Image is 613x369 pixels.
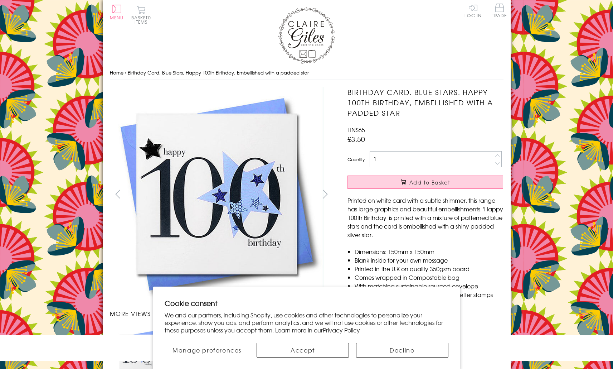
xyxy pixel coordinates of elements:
[125,69,126,76] span: ›
[409,179,450,186] span: Add to Basket
[347,134,365,144] span: £3.50
[347,156,365,163] label: Quantity
[131,6,151,24] button: Basket0 items
[356,343,448,358] button: Decline
[323,326,360,334] a: Privacy Policy
[165,311,448,334] p: We and our partners, including Shopify, use cookies and other technologies to personalize your ex...
[110,5,124,20] button: Menu
[110,87,324,302] img: Birthday Card, Blue Stars, Happy 100th Birthday, Embellished with a padded star
[355,273,503,282] li: Comes wrapped in Compostable bag
[172,346,242,354] span: Manage preferences
[355,256,503,264] li: Blank inside for your own message
[165,298,448,308] h2: Cookie consent
[135,14,151,25] span: 0 items
[347,196,503,239] p: Printed on white card with a subtle shimmer, this range has large graphics and beautiful embellis...
[257,343,349,358] button: Accept
[110,309,334,318] h3: More views
[333,87,548,302] img: Birthday Card, Blue Stars, Happy 100th Birthday, Embellished with a padded star
[278,7,335,64] img: Claire Giles Greetings Cards
[355,247,503,256] li: Dimensions: 150mm x 150mm
[110,186,126,202] button: prev
[355,264,503,273] li: Printed in the U.K on quality 350gsm board
[317,186,333,202] button: next
[347,176,503,189] button: Add to Basket
[165,343,249,358] button: Manage preferences
[128,69,309,76] span: Birthday Card, Blue Stars, Happy 100th Birthday, Embellished with a padded star
[492,4,507,19] a: Trade
[464,4,482,18] a: Log In
[347,125,365,134] span: HNS65
[492,4,507,18] span: Trade
[110,14,124,21] span: Menu
[110,69,123,76] a: Home
[355,282,503,290] li: With matching sustainable sourced envelope
[347,87,503,118] h1: Birthday Card, Blue Stars, Happy 100th Birthday, Embellished with a padded star
[110,66,503,80] nav: breadcrumbs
